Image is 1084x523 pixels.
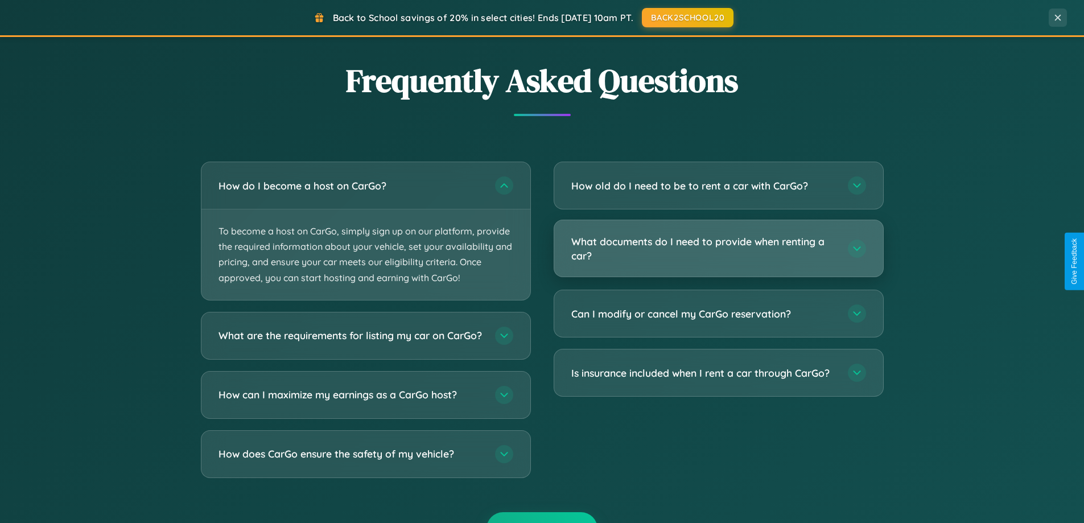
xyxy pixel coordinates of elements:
[571,234,836,262] h3: What documents do I need to provide when renting a car?
[571,307,836,321] h3: Can I modify or cancel my CarGo reservation?
[219,447,484,461] h3: How does CarGo ensure the safety of my vehicle?
[219,328,484,343] h3: What are the requirements for listing my car on CarGo?
[571,179,836,193] h3: How old do I need to be to rent a car with CarGo?
[219,179,484,193] h3: How do I become a host on CarGo?
[1070,238,1078,285] div: Give Feedback
[642,8,733,27] button: BACK2SCHOOL20
[219,388,484,402] h3: How can I maximize my earnings as a CarGo host?
[571,366,836,380] h3: Is insurance included when I rent a car through CarGo?
[201,209,530,300] p: To become a host on CarGo, simply sign up on our platform, provide the required information about...
[333,12,633,23] span: Back to School savings of 20% in select cities! Ends [DATE] 10am PT.
[201,59,884,102] h2: Frequently Asked Questions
